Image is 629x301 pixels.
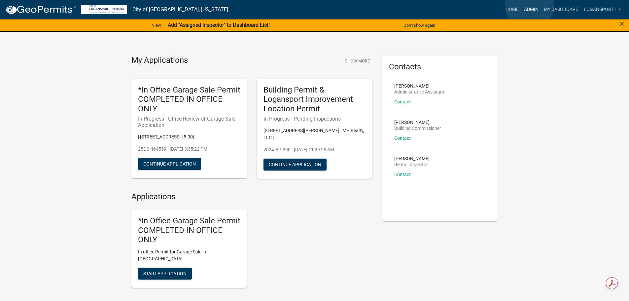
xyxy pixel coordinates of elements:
[168,22,270,28] strong: Add "Assigned Inspector" to Dashboard List!
[394,156,430,161] p: [PERSON_NAME]
[149,20,164,31] a: View
[620,19,624,28] span: ×
[401,20,438,31] button: Don't show again
[143,271,187,276] span: Start Application
[394,120,441,125] p: [PERSON_NAME]
[394,99,411,104] a: Contact
[138,133,240,140] p: | [STREET_ADDRESS] | 5.00|
[138,158,201,170] button: Continue Application
[503,3,521,16] a: Home
[138,216,240,245] h5: *In Office Garage Sale Permit COMPLETED IN OFFICE ONLY
[541,3,581,16] a: My Dashboard
[394,126,441,131] p: Building Commissioner
[263,116,366,122] h6: In Progress - Pending Inspections
[394,162,430,167] p: Rental Inspector
[138,268,192,280] button: Start Application
[132,4,228,15] a: City of [GEOGRAPHIC_DATA], [US_STATE]
[263,127,366,141] p: [STREET_ADDRESS][PERSON_NAME] | MH Realty, LLC |
[394,135,411,141] a: Contact
[620,20,624,28] button: Close
[138,85,240,114] h5: *In Office Garage Sale Permit COMPLETED IN OFFICE ONLY
[521,3,541,16] a: Admin
[389,62,491,72] h5: Contacts
[81,5,127,14] img: City of Logansport, Indiana
[394,84,444,88] p: [PERSON_NAME]
[342,56,372,66] button: Show More
[394,90,444,94] p: Administrative Assistant
[263,159,327,170] button: Continue Application
[131,56,188,65] h4: My Applications
[263,146,366,153] p: 2024-BP-390 - [DATE] 11:29:26 AM
[263,85,366,114] h5: Building Permit & Logansport Improvement Location Permit
[131,192,372,202] h4: Applications
[394,172,411,177] a: Contact
[138,146,240,153] p: 25GS-464559 - [DATE] 3:35:22 PM
[138,248,240,262] p: In office Permit for Garage Sale in [GEOGRAPHIC_DATA]
[581,3,624,16] a: Logansport 1
[138,116,240,128] h6: In Progress - Office Review of Garage Sale Application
